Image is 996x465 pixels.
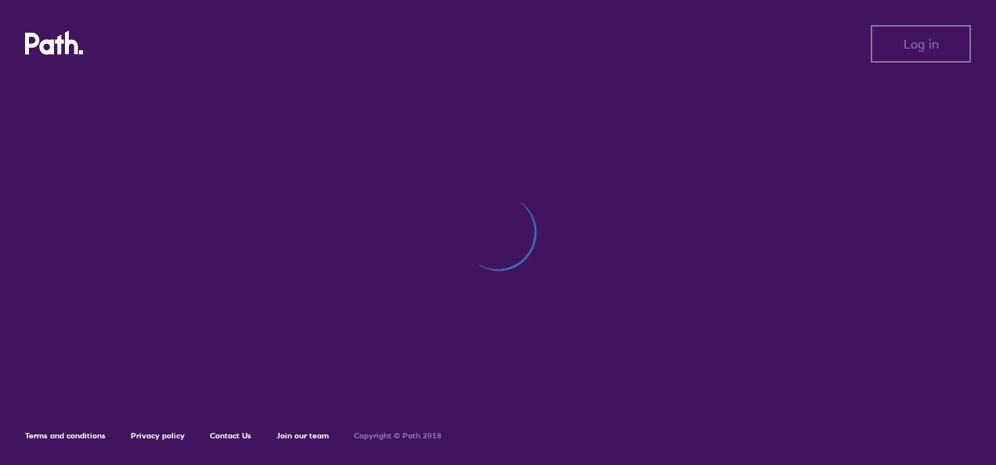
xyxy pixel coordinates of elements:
a: Privacy policy [131,431,185,441]
a: Contact Us [210,431,251,441]
a: Terms and conditions [25,431,106,441]
a: Join our team [276,431,329,441]
button: Log in [871,25,971,63]
h6: Copyright © Path 2018 [354,431,442,441]
span: Log in [904,37,939,51]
